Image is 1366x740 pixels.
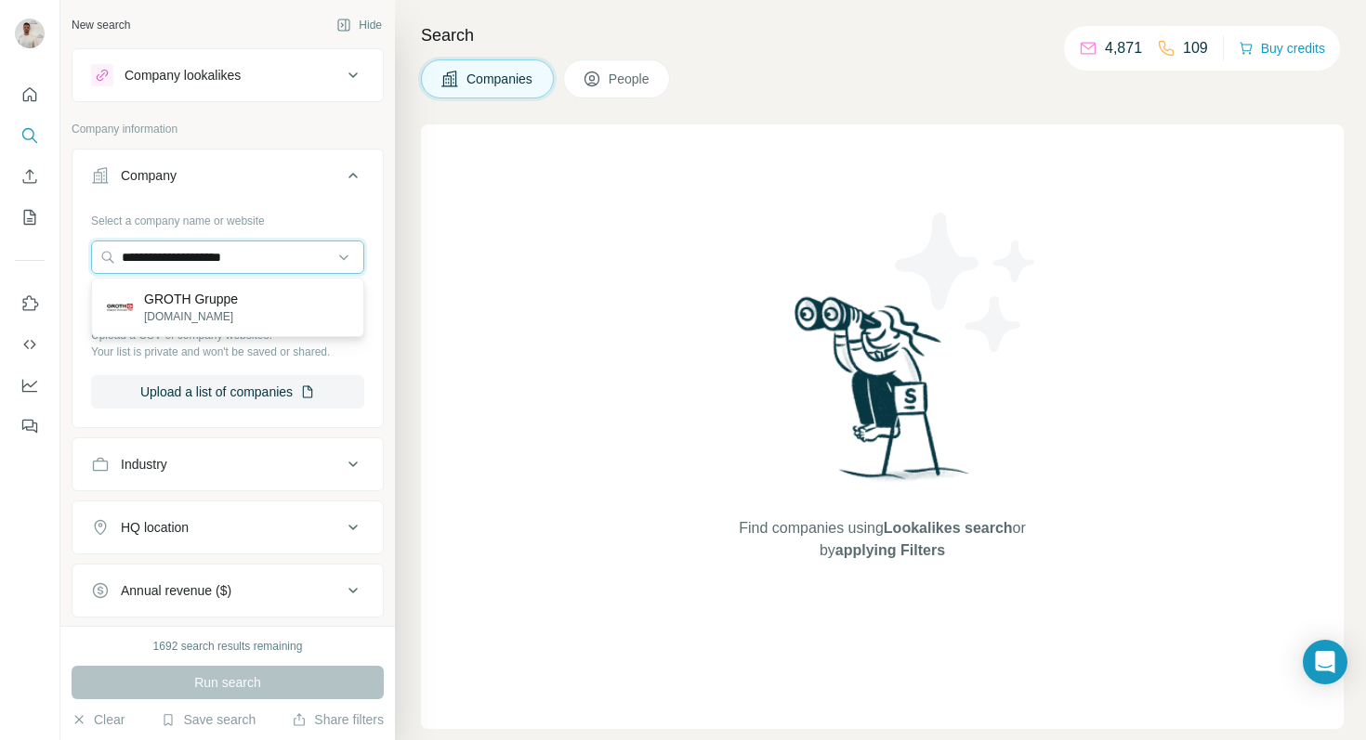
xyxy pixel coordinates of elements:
div: Select a company name or website [91,205,364,229]
button: Clear [72,710,125,729]
div: Industry [121,455,167,474]
img: Surfe Illustration - Woman searching with binoculars [786,292,979,499]
p: Company information [72,121,384,137]
div: Company lookalikes [125,66,241,84]
button: Annual revenue ($) [72,568,383,613]
div: 1692 search results remaining [153,638,303,655]
button: Share filters [292,710,384,729]
p: [DOMAIN_NAME] [144,308,238,325]
div: Open Intercom Messenger [1303,640,1347,684]
p: 4,871 [1105,37,1142,59]
button: Enrich CSV [15,160,45,193]
p: GROTH Gruppe [144,290,238,308]
div: Company [121,166,177,185]
button: HQ location [72,505,383,550]
img: Avatar [15,19,45,48]
span: Lookalikes search [884,520,1013,536]
button: Dashboard [15,369,45,402]
button: Feedback [15,409,45,443]
button: Use Surfe API [15,328,45,361]
div: New search [72,17,130,33]
div: HQ location [121,518,189,537]
button: Save search [161,710,256,729]
button: Hide [323,11,395,39]
button: Buy credits [1239,35,1325,61]
span: People [609,70,651,88]
h4: Search [421,22,1344,48]
button: My lists [15,201,45,234]
button: Upload a list of companies [91,375,364,409]
p: 109 [1183,37,1208,59]
span: applying Filters [835,542,945,558]
button: Company lookalikes [72,53,383,97]
img: Surfe Illustration - Stars [883,199,1050,366]
button: Use Surfe on LinkedIn [15,287,45,320]
button: Search [15,119,45,152]
p: Your list is private and won't be saved or shared. [91,344,364,360]
div: Annual revenue ($) [121,581,231,600]
button: Industry [72,442,383,487]
button: Company [72,153,383,205]
span: Companies [466,70,534,88]
button: Quick start [15,78,45,111]
img: GROTH Gruppe [107,304,133,312]
span: Find companies using or by [733,517,1031,562]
